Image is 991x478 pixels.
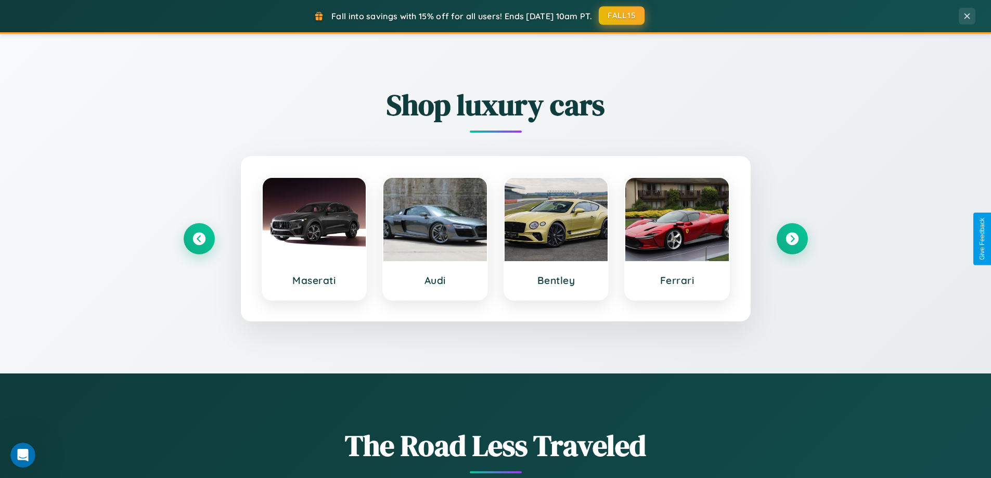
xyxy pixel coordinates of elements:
div: Give Feedback [979,218,986,260]
h3: Bentley [515,274,598,287]
button: FALL15 [599,6,645,25]
h1: The Road Less Traveled [184,425,808,466]
span: Fall into savings with 15% off for all users! Ends [DATE] 10am PT. [331,11,592,21]
h3: Maserati [273,274,356,287]
h3: Audi [394,274,477,287]
iframe: Intercom live chat [10,443,35,468]
h3: Ferrari [636,274,718,287]
h2: Shop luxury cars [184,85,808,125]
